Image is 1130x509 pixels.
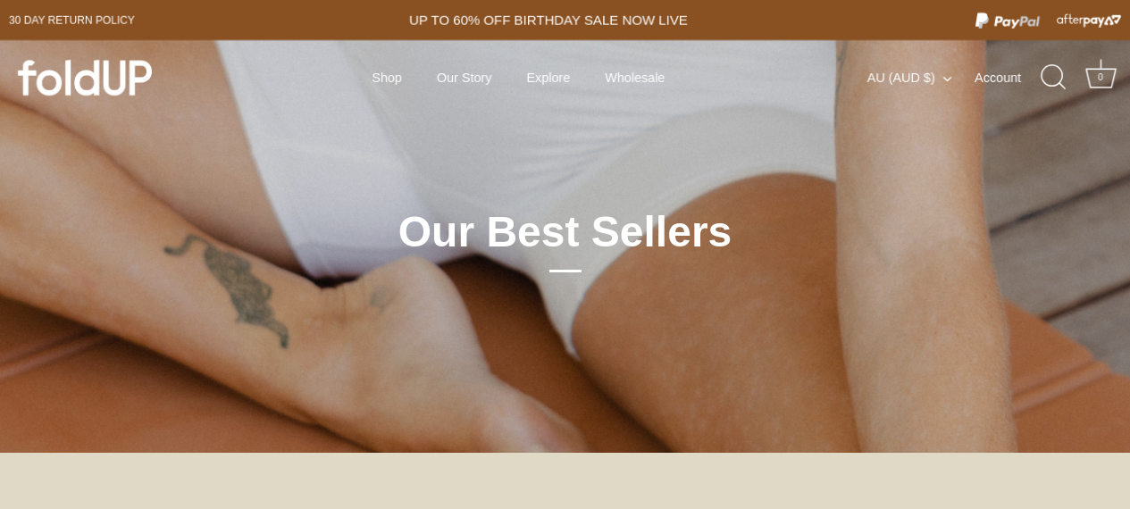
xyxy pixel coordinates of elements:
[867,70,971,86] button: AU (AUD $)
[1092,69,1109,87] div: 0
[18,60,152,96] img: foldUP
[590,61,681,95] a: Wholesale
[1034,58,1074,97] a: Search
[1081,58,1120,97] a: Cart
[9,10,135,31] a: 30 day Return policy
[328,61,709,95] div: Primary navigation
[356,61,417,95] a: Shop
[422,61,507,95] a: Our Story
[975,67,1039,88] a: Account
[511,61,585,95] a: Explore
[248,205,883,272] h1: Our Best Sellers
[18,60,188,96] a: foldUP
